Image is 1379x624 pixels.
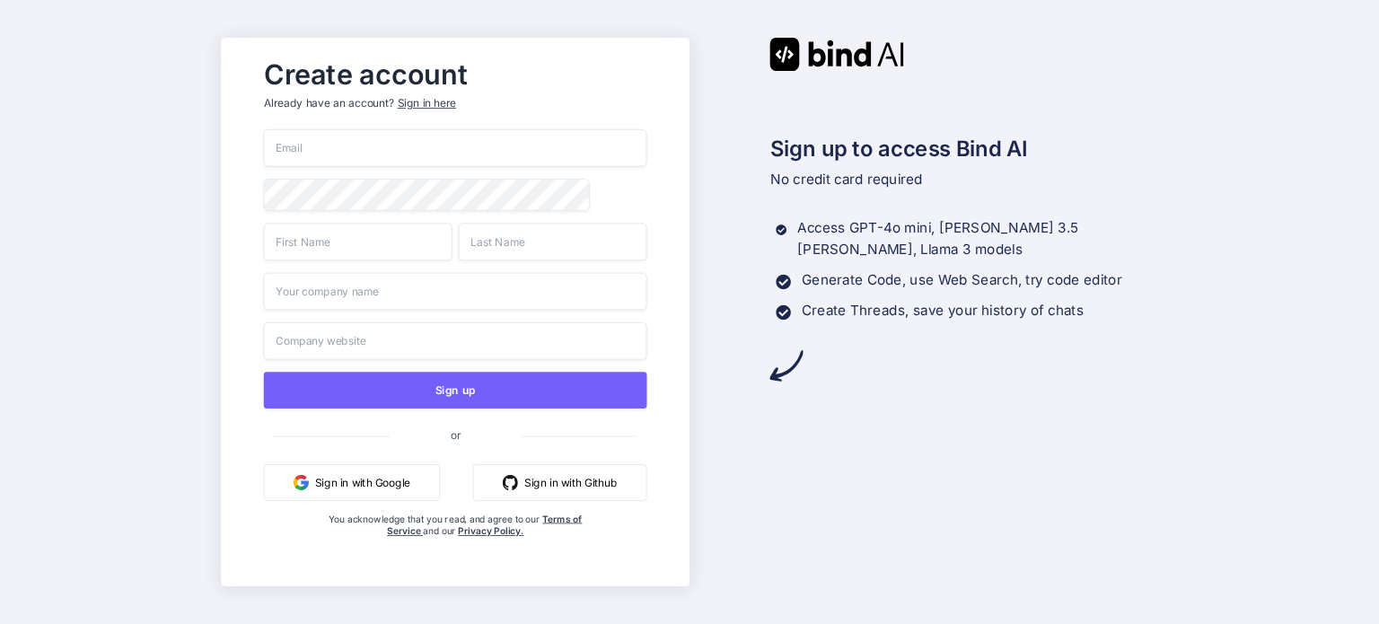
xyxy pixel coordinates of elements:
div: You acknowledge that you read, and agree to our and our [328,513,584,574]
p: Create Threads, save your history of chats [802,300,1084,321]
p: No credit card required [769,169,1158,190]
input: First Name [263,223,452,260]
input: Last Name [458,223,646,260]
div: Sign in here [397,96,455,111]
button: Sign up [263,372,646,409]
p: Already have an account? [263,96,646,111]
img: arrow [769,349,803,382]
button: Sign in with Google [263,464,439,501]
h2: Sign up to access Bind AI [769,132,1158,164]
button: Sign in with Github [473,464,647,501]
input: Email [263,129,646,167]
a: Privacy Policy. [458,525,523,537]
img: Bind AI logo [769,38,904,71]
span: or [389,416,521,453]
img: github [503,475,518,490]
input: Company website [263,322,646,360]
input: Your company name [263,273,646,311]
p: Access GPT-4o mini, [PERSON_NAME] 3.5 [PERSON_NAME], Llama 3 models [797,218,1158,261]
h2: Create account [263,62,646,86]
img: google [294,475,309,490]
a: Terms of Service [387,513,582,536]
p: Generate Code, use Web Search, try code editor [802,269,1121,291]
